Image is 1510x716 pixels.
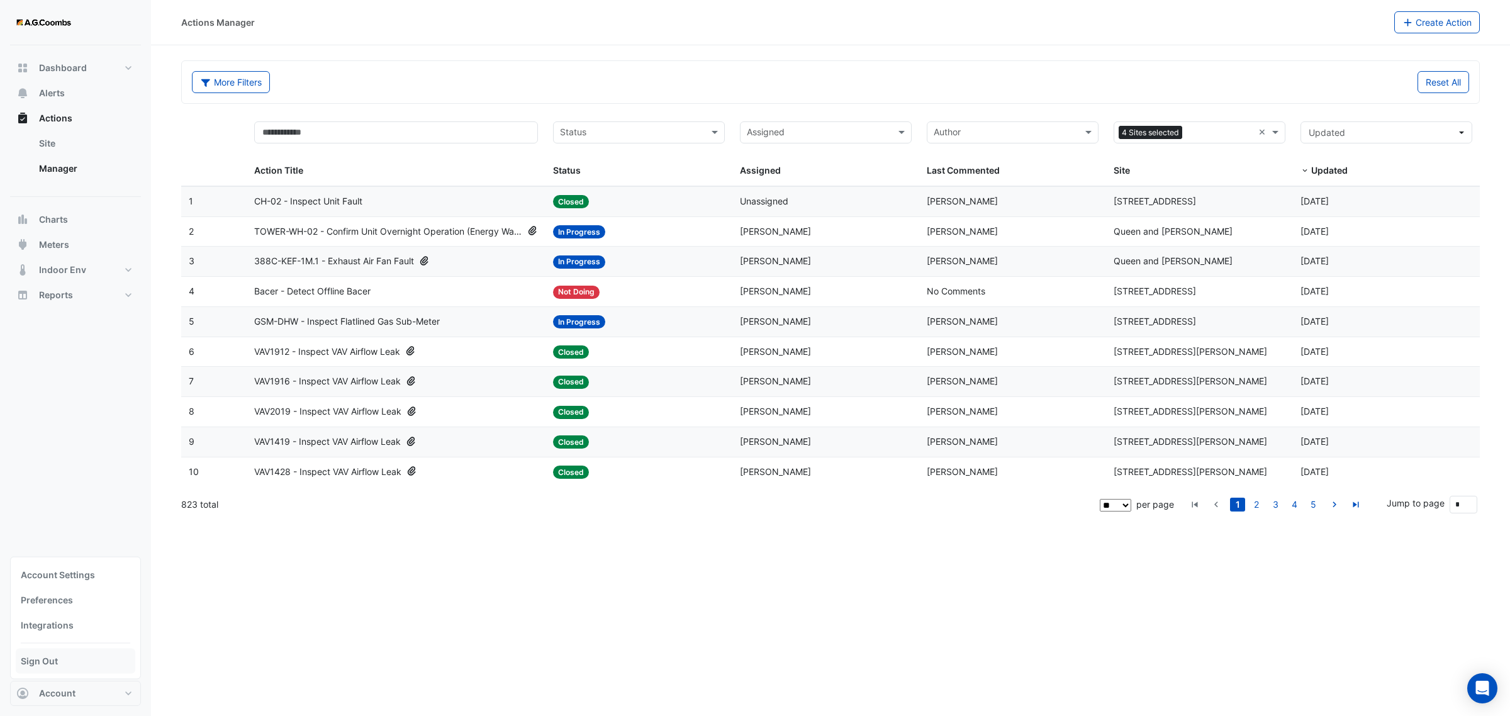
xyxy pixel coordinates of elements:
[16,238,29,251] app-icon: Meters
[927,255,998,266] span: [PERSON_NAME]
[10,257,141,282] button: Indoor Env
[254,284,371,299] span: Bacer - Detect Offline Bacer
[1114,226,1233,237] span: Queen and [PERSON_NAME]
[740,226,811,237] span: [PERSON_NAME]
[927,466,998,477] span: [PERSON_NAME]
[927,406,998,417] span: [PERSON_NAME]
[39,264,86,276] span: Indoor Env
[15,10,72,35] img: Company Logo
[740,376,811,386] span: [PERSON_NAME]
[254,465,401,479] span: VAV1428 - Inspect VAV Airflow Leak
[189,286,194,296] span: 4
[254,254,414,269] span: 388C-KEF-1M.1 - Exhaust Air Fan Fault
[189,196,193,206] span: 1
[1247,498,1266,512] li: page 2
[740,346,811,357] span: [PERSON_NAME]
[39,687,75,700] span: Account
[39,213,68,226] span: Charts
[740,165,781,176] span: Assigned
[1249,498,1264,512] a: 2
[1266,498,1285,512] li: page 3
[1287,498,1302,512] a: 4
[1300,436,1329,447] span: 2025-09-17T14:27:36.475
[1119,126,1182,140] span: 4 Sites selected
[1300,346,1329,357] span: 2025-09-17T14:46:02.678
[1300,406,1329,417] span: 2025-09-17T14:31:25.826
[10,282,141,308] button: Reports
[1300,196,1329,206] span: 2025-10-02T11:46:09.704
[10,207,141,232] button: Charts
[927,226,998,237] span: [PERSON_NAME]
[1285,498,1304,512] li: page 4
[1114,165,1130,176] span: Site
[1300,466,1329,477] span: 2025-09-17T13:42:19.187
[927,376,998,386] span: [PERSON_NAME]
[1394,11,1480,33] button: Create Action
[1114,436,1267,447] span: [STREET_ADDRESS][PERSON_NAME]
[254,374,401,389] span: VAV1916 - Inspect VAV Airflow Leak
[39,87,65,99] span: Alerts
[39,62,87,74] span: Dashboard
[1230,498,1245,512] a: 1
[189,316,194,327] span: 5
[16,87,29,99] app-icon: Alerts
[39,289,73,301] span: Reports
[189,466,199,477] span: 10
[189,346,194,357] span: 6
[740,255,811,266] span: [PERSON_NAME]
[1300,255,1329,266] span: 2025-09-19T10:10:36.401
[740,196,788,206] span: Unassigned
[1418,71,1469,93] button: Reset All
[16,289,29,301] app-icon: Reports
[16,562,135,588] a: Account Settings
[553,255,605,269] span: In Progress
[16,588,135,613] a: Preferences
[1300,316,1329,327] span: 2025-09-18T14:01:54.856
[1114,376,1267,386] span: [STREET_ADDRESS][PERSON_NAME]
[10,557,141,680] div: Account
[16,62,29,74] app-icon: Dashboard
[189,436,194,447] span: 9
[1209,498,1224,512] a: go to previous page
[1114,196,1196,206] span: [STREET_ADDRESS]
[16,264,29,276] app-icon: Indoor Env
[927,436,998,447] span: [PERSON_NAME]
[1187,498,1202,512] a: go to first page
[553,165,581,176] span: Status
[254,405,401,419] span: VAV2019 - Inspect VAV Airflow Leak
[16,112,29,125] app-icon: Actions
[1300,376,1329,386] span: 2025-09-17T14:41:38.484
[927,196,998,206] span: [PERSON_NAME]
[189,226,194,237] span: 2
[927,286,985,296] span: No Comments
[740,316,811,327] span: [PERSON_NAME]
[1114,406,1267,417] span: [STREET_ADDRESS][PERSON_NAME]
[1114,466,1267,477] span: [STREET_ADDRESS][PERSON_NAME]
[740,466,811,477] span: [PERSON_NAME]
[254,315,440,329] span: GSM-DHW - Inspect Flatlined Gas Sub-Meter
[10,232,141,257] button: Meters
[1114,346,1267,357] span: [STREET_ADDRESS][PERSON_NAME]
[189,406,194,417] span: 8
[1304,498,1323,512] li: page 5
[1300,121,1472,143] button: Updated
[1327,498,1342,512] a: go to next page
[16,213,29,226] app-icon: Charts
[254,225,522,239] span: TOWER-WH-02 - Confirm Unit Overnight Operation (Energy Waste)
[10,681,141,706] button: Account
[553,435,589,449] span: Closed
[192,71,270,93] button: More Filters
[10,55,141,81] button: Dashboard
[10,131,141,186] div: Actions
[1114,255,1233,266] span: Queen and [PERSON_NAME]
[254,165,303,176] span: Action Title
[39,238,69,251] span: Meters
[1268,498,1283,512] a: 3
[1467,673,1497,703] div: Open Intercom Messenger
[553,315,605,328] span: In Progress
[39,112,72,125] span: Actions
[1114,316,1196,327] span: [STREET_ADDRESS]
[181,489,1097,520] div: 823 total
[553,466,589,479] span: Closed
[1348,498,1363,512] a: go to last page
